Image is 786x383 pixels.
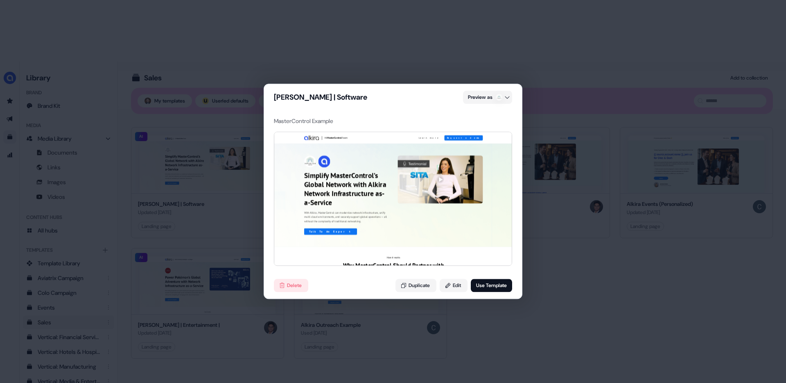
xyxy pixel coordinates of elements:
button: Edit [440,279,468,292]
div: MasterControl Example [274,117,512,125]
button: Preview as [463,91,512,104]
div: [PERSON_NAME] | Software [274,92,367,102]
button: Duplicate [395,279,436,292]
span: Preview as [468,93,492,101]
button: Delete [274,279,308,292]
button: Use Template [471,279,512,292]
